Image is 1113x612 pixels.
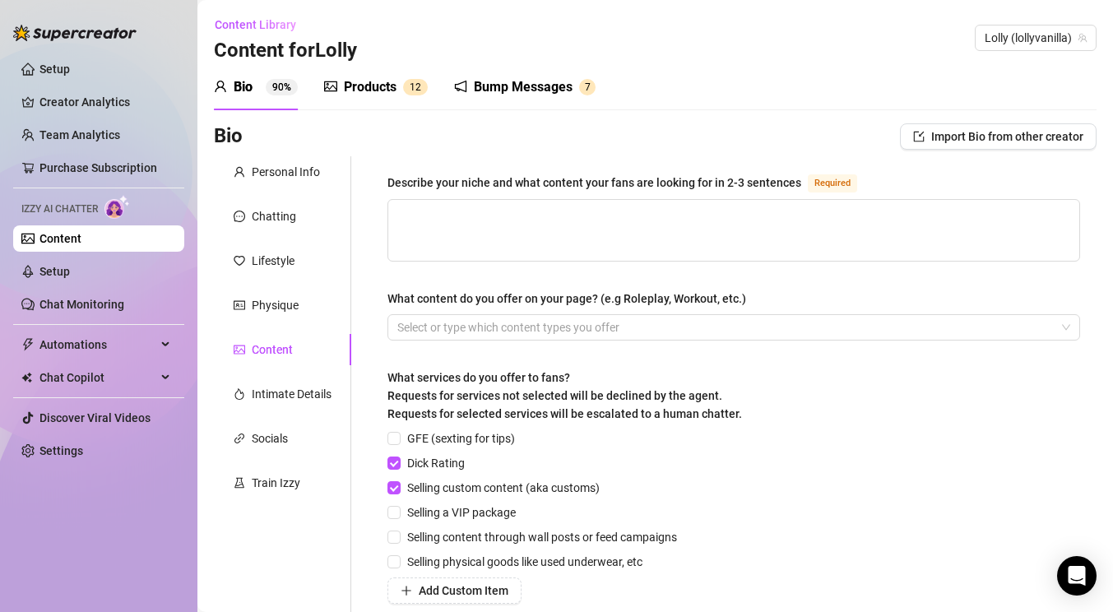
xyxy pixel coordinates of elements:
label: What content do you offer on your page? (e.g Roleplay, Workout, etc.) [387,290,758,308]
span: plus [401,585,412,596]
sup: 7 [579,79,596,95]
span: Dick Rating [401,454,471,472]
a: Setup [39,265,70,278]
span: idcard [234,299,245,311]
div: Chatting [252,207,296,225]
button: Content Library [214,12,309,38]
span: Selling custom content (aka customs) [401,479,606,497]
span: experiment [234,477,245,489]
div: Describe your niche and what content your fans are looking for in 2-3 sentences [387,174,801,192]
a: Creator Analytics [39,89,171,115]
span: Content Library [215,18,296,31]
span: Selling a VIP package [401,503,522,522]
div: Bio [234,77,253,97]
button: Add Custom Item [387,577,522,604]
div: Products [344,77,397,97]
img: logo-BBDzfeDw.svg [13,25,137,41]
button: Import Bio from other creator [900,123,1097,150]
a: Content [39,232,81,245]
span: 2 [415,81,421,93]
span: Required [808,174,857,192]
label: Describe your niche and what content your fans are looking for in 2-3 sentences [387,173,875,192]
span: link [234,433,245,444]
a: Setup [39,63,70,76]
span: Izzy AI Chatter [21,202,98,217]
div: Intimate Details [252,385,332,403]
span: Add Custom Item [419,584,508,597]
h3: Content for Lolly [214,38,357,64]
div: Train Izzy [252,474,300,492]
a: Purchase Subscription [39,161,157,174]
sup: 12 [403,79,428,95]
span: Chat Copilot [39,364,156,391]
span: 7 [585,81,591,93]
img: AI Chatter [104,195,130,219]
span: picture [234,344,245,355]
span: Lolly (lollyvanilla) [985,25,1087,50]
span: notification [454,80,467,93]
span: message [234,211,245,222]
span: heart [234,255,245,267]
div: What content do you offer on your page? (e.g Roleplay, Workout, etc.) [387,290,746,308]
span: picture [324,80,337,93]
div: Physique [252,296,299,314]
span: team [1078,33,1087,43]
a: Settings [39,444,83,457]
span: fire [234,388,245,400]
a: Team Analytics [39,128,120,141]
span: Selling physical goods like used underwear, etc [401,553,649,571]
span: Import Bio from other creator [931,130,1083,143]
span: Selling content through wall posts or feed campaigns [401,528,684,546]
span: What services do you offer to fans? Requests for services not selected will be declined by the ag... [387,371,742,420]
span: 1 [410,81,415,93]
div: Socials [252,429,288,447]
span: user [234,166,245,178]
textarea: Describe your niche and what content your fans are looking for in 2-3 sentences [388,200,1079,261]
h3: Bio [214,123,243,150]
div: Lifestyle [252,252,294,270]
span: import [913,131,925,142]
div: Bump Messages [474,77,573,97]
span: user [214,80,227,93]
input: What content do you offer on your page? (e.g Roleplay, Workout, etc.) [397,318,401,337]
a: Discover Viral Videos [39,411,151,424]
span: thunderbolt [21,338,35,351]
img: Chat Copilot [21,372,32,383]
sup: 90% [266,79,298,95]
span: GFE (sexting for tips) [401,429,522,447]
a: Chat Monitoring [39,298,124,311]
div: Content [252,341,293,359]
div: Personal Info [252,163,320,181]
span: Automations [39,331,156,358]
div: Open Intercom Messenger [1057,556,1097,596]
